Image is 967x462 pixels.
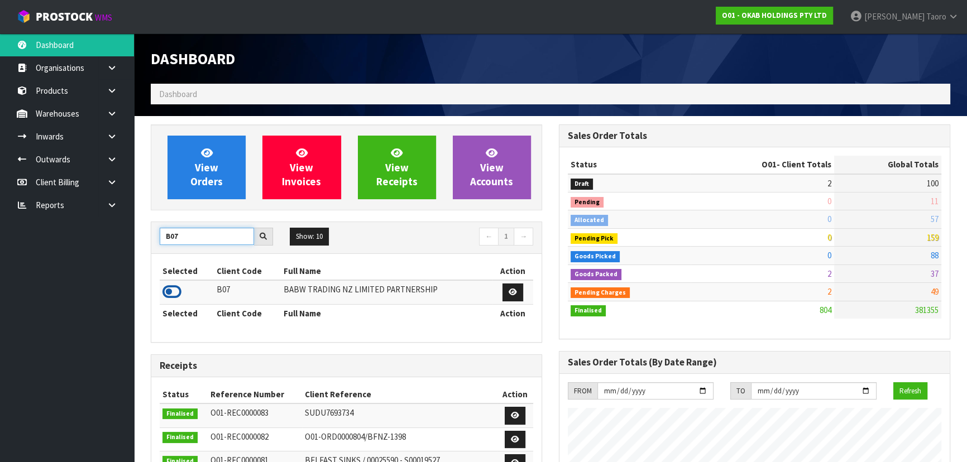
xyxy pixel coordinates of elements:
[492,304,533,322] th: Action
[568,156,691,174] th: Status
[927,178,939,189] span: 100
[305,407,353,418] span: SUDU7693734
[931,268,939,279] span: 37
[162,408,198,420] span: Finalised
[208,386,302,403] th: Reference Number
[290,228,329,246] button: Show: 10
[162,432,198,443] span: Finalised
[498,228,514,246] a: 1
[568,357,941,368] h3: Sales Order Totals (By Date Range)
[160,262,214,280] th: Selected
[305,431,406,442] span: O01-ORD0000804/BFNZ-1398
[927,232,939,243] span: 159
[358,136,436,199] a: ViewReceipts
[492,262,533,280] th: Action
[571,179,593,190] span: Draft
[160,228,254,245] input: Search clients
[571,233,617,244] span: Pending Pick
[730,382,751,400] div: TO
[190,146,223,188] span: View Orders
[151,49,235,68] span: Dashboard
[931,250,939,261] span: 88
[214,262,281,280] th: Client Code
[95,12,112,23] small: WMS
[281,280,492,304] td: BABW TRADING NZ LIMITED PARTNERSHIP
[302,386,497,403] th: Client Reference
[827,178,831,189] span: 2
[355,228,534,247] nav: Page navigation
[262,136,341,199] a: ViewInvoices
[210,431,269,442] span: O01-REC0000082
[282,146,321,188] span: View Invoices
[568,131,941,141] h3: Sales Order Totals
[376,146,418,188] span: View Receipts
[820,305,831,315] span: 804
[716,7,833,25] a: O01 - OKAB HOLDINGS PTY LTD
[470,146,513,188] span: View Accounts
[864,11,925,22] span: [PERSON_NAME]
[160,386,208,403] th: Status
[827,268,831,279] span: 2
[214,304,281,322] th: Client Code
[834,156,941,174] th: Global Totals
[931,214,939,224] span: 57
[931,286,939,297] span: 49
[571,269,621,280] span: Goods Packed
[571,215,608,226] span: Allocated
[571,305,606,316] span: Finalised
[926,11,946,22] span: Taoro
[571,251,620,262] span: Goods Picked
[453,136,531,199] a: ViewAccounts
[827,214,831,224] span: 0
[571,197,604,208] span: Pending
[214,280,281,304] td: B07
[827,232,831,243] span: 0
[931,196,939,206] span: 11
[17,9,31,23] img: cube-alt.png
[827,250,831,261] span: 0
[691,156,834,174] th: - Client Totals
[167,136,246,199] a: ViewOrders
[571,287,630,299] span: Pending Charges
[160,304,214,322] th: Selected
[160,360,533,371] h3: Receipts
[827,196,831,206] span: 0
[159,89,197,99] span: Dashboard
[568,382,597,400] div: FROM
[915,305,939,315] span: 381355
[210,407,269,418] span: O01-REC0000083
[36,9,93,24] span: ProStock
[762,159,777,170] span: O01
[827,286,831,297] span: 2
[281,262,492,280] th: Full Name
[514,228,533,246] a: →
[497,386,533,403] th: Action
[722,11,827,20] strong: O01 - OKAB HOLDINGS PTY LTD
[893,382,927,400] button: Refresh
[281,304,492,322] th: Full Name
[479,228,499,246] a: ←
